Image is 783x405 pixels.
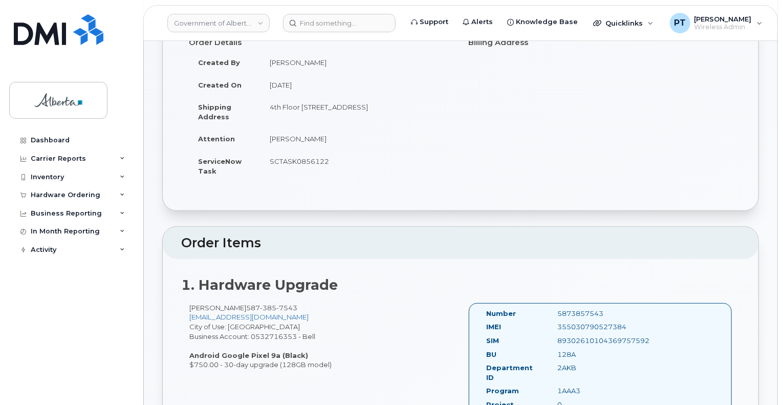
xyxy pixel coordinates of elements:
[486,386,519,396] label: Program
[181,303,461,370] div: [PERSON_NAME] City of Use: [GEOGRAPHIC_DATA] Business Account: 0532716353 - Bell $750.00 - 30-day...
[500,12,585,32] a: Knowledge Base
[550,386,650,396] div: 1AAA3
[550,363,650,373] div: 2AKB
[663,13,770,33] div: Penny Tse
[674,17,686,29] span: PT
[516,17,578,27] span: Knowledge Base
[468,38,732,47] h4: Billing Address
[181,276,338,293] strong: 1. Hardware Upgrade
[198,58,240,67] strong: Created By
[471,17,493,27] span: Alerts
[260,304,276,312] span: 385
[189,38,453,47] h4: Order Details
[455,12,500,32] a: Alerts
[486,336,499,346] label: SIM
[189,351,308,359] strong: Android Google Pixel 9a (Black)
[486,309,516,318] label: Number
[276,304,297,312] span: 7543
[260,74,453,96] td: [DATE]
[181,236,740,250] h2: Order Items
[486,322,501,332] label: IMEI
[198,81,242,89] strong: Created On
[404,12,455,32] a: Support
[550,309,650,318] div: 5873857543
[694,15,752,23] span: [PERSON_NAME]
[420,17,448,27] span: Support
[586,13,661,33] div: Quicklinks
[189,313,309,321] a: [EMAIL_ADDRESS][DOMAIN_NAME]
[550,350,650,359] div: 128A
[283,14,396,32] input: Find something...
[694,23,752,31] span: Wireless Admin
[198,157,242,175] strong: ServiceNow Task
[605,19,643,27] span: Quicklinks
[550,336,650,346] div: 89302610104369757592
[198,135,235,143] strong: Attention
[260,150,453,182] td: SCTASK0856122
[550,322,650,332] div: 355030790527384
[260,96,453,127] td: 4th Floor [STREET_ADDRESS]
[167,14,270,32] a: Government of Alberta (GOA)
[198,103,231,121] strong: Shipping Address
[260,127,453,150] td: [PERSON_NAME]
[246,304,297,312] span: 587
[486,350,496,359] label: BU
[486,363,542,382] label: Department ID
[260,51,453,74] td: [PERSON_NAME]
